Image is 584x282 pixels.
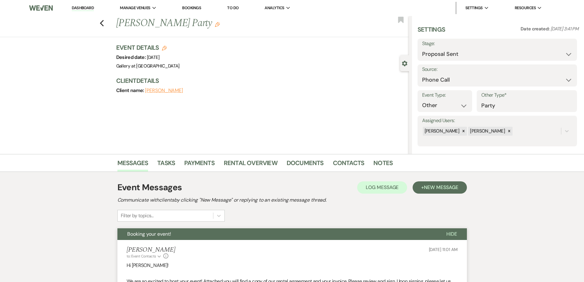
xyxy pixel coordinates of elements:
[413,181,467,194] button: +New Message
[481,91,572,100] label: Other Type*
[437,228,467,240] button: Hide
[423,127,460,136] div: [PERSON_NAME]
[116,16,348,31] h1: [PERSON_NAME] Party
[333,158,365,172] a: Contacts
[116,87,145,94] span: Client name:
[117,196,467,204] h2: Communicate with clients by clicking "New Message" or replying to an existing message thread.
[121,212,154,219] div: Filter by topics...
[116,54,147,60] span: Desired date:
[224,158,277,172] a: Rental Overview
[287,158,324,172] a: Documents
[227,5,239,10] a: To Do
[127,261,458,269] p: Hi [PERSON_NAME]!
[422,65,572,74] label: Source:
[157,158,175,172] a: Tasks
[551,26,578,32] span: [DATE] 3:41 PM
[521,26,551,32] span: Date created:
[468,127,506,136] div: [PERSON_NAME]
[116,63,180,69] span: Gallery at [GEOGRAPHIC_DATA]
[116,76,403,85] h3: Client Details
[465,5,483,11] span: Settings
[422,39,572,48] label: Stage:
[265,5,284,11] span: Analytics
[127,246,175,254] h5: [PERSON_NAME]
[402,60,407,66] button: Close lead details
[127,253,162,259] button: to: Event Contacts
[357,181,407,194] button: Log Message
[29,2,52,14] img: Weven Logo
[422,116,572,125] label: Assigned Users:
[120,5,150,11] span: Manage Venues
[184,158,215,172] a: Payments
[117,228,437,240] button: Booking your event!
[515,5,536,11] span: Resources
[127,231,171,237] span: Booking your event!
[117,181,182,194] h1: Event Messages
[418,25,445,39] h3: Settings
[215,21,220,27] button: Edit
[446,231,457,237] span: Hide
[366,184,399,191] span: Log Message
[72,5,94,11] a: Dashboard
[424,184,458,191] span: New Message
[182,5,201,10] a: Bookings
[147,54,160,60] span: [DATE]
[127,254,156,259] span: to: Event Contacts
[117,158,148,172] a: Messages
[145,88,183,93] button: [PERSON_NAME]
[116,43,180,52] h3: Event Details
[373,158,393,172] a: Notes
[429,247,458,252] span: [DATE] 11:01 AM
[422,91,468,100] label: Event Type:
